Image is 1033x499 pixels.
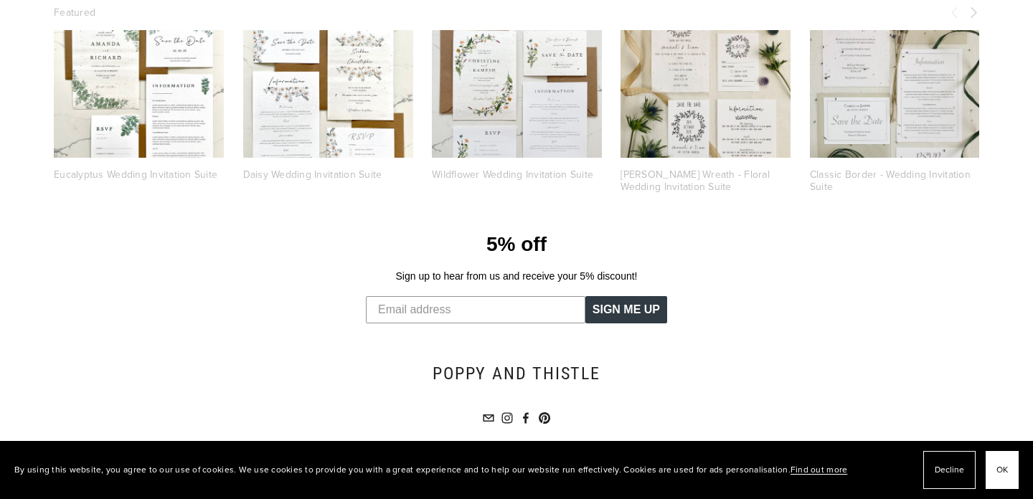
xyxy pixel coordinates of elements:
a: Eco friendly plantable wedding invitation suite - simple text design [810,30,980,158]
span: Next [968,5,979,18]
p: By using this website, you agree to our use of cookies. We use cookies to provide you with a grea... [14,460,847,480]
span: 5% off [486,233,547,255]
a: Facebook [520,412,532,424]
h2: Poppy and thistle [192,362,841,386]
a: Classic Border - Wedding Invitation Suite [810,167,971,194]
a: Instagram [501,412,513,424]
a: IMG_5719.jpeg [54,30,224,158]
span: Decline [935,460,964,480]
a: Berry Wreath - Floral Wedding Invitation Suite [621,30,791,158]
button: SIGN ME UP [585,296,667,323]
span: Sign up to hear from us and receive your 5% discount! [396,270,638,282]
a: Eucalyptus Wedding Invitation Suite [54,167,217,181]
span: Previous [949,5,961,18]
a: Find out more [791,463,847,475]
a: Wildflower Wedding Invitation Suite [432,167,593,181]
a: Pinterest [539,412,550,424]
a: hello@poppyandthistle.co.uk [483,412,494,424]
a: wildflower-invite-web.jpg [432,30,602,158]
input: Email address [366,296,585,323]
a: [PERSON_NAME] Wreath - Floral Wedding Invitation Suite [621,167,770,194]
span: OK [996,460,1008,480]
span: Featured [54,5,95,19]
a: Daisy Wedding Invitation Suite [243,30,413,158]
button: Decline [923,451,976,489]
a: Daisy Wedding Invitation Suite [243,167,382,181]
button: OK [986,451,1019,489]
